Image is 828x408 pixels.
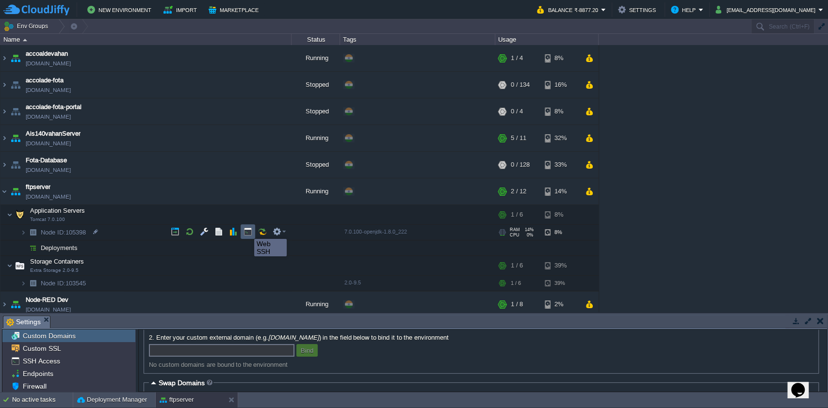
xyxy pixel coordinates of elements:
div: 2 / 12 [511,178,526,204]
a: Node-RED Dev [26,295,68,305]
img: AMDAwAAAACH5BAEAAAAALAAAAAABAAEAAAICRAEAOw== [7,256,13,275]
span: 105398 [40,228,87,236]
div: 39% [545,256,576,275]
div: Stopped [292,72,340,98]
img: AMDAwAAAACH5BAEAAAAALAAAAAABAAEAAAICRAEAOw== [26,240,40,255]
a: Custom Domains [21,331,77,340]
span: 7.0.100-openjdk-1.8.0_222 [344,229,407,235]
a: Firewall [21,382,48,391]
button: ftpserver [160,395,194,405]
a: Storage ContainersExtra Storage 2.0-9.5 [29,258,85,265]
div: 1 / 4 [511,45,523,71]
div: Running [292,178,340,204]
div: 8% [545,225,576,240]
div: Running [292,45,340,71]
div: Stopped [292,152,340,178]
div: Running [292,291,340,317]
img: AMDAwAAAACH5BAEAAAAALAAAAAABAAEAAAICRAEAOw== [9,72,22,98]
img: AMDAwAAAACH5BAEAAAAALAAAAAABAAEAAAICRAEAOw== [20,240,26,255]
img: AMDAwAAAACH5BAEAAAAALAAAAAABAAEAAAICRAEAOw== [26,276,40,291]
img: AMDAwAAAACH5BAEAAAAALAAAAAABAAEAAAICRAEAOw== [9,178,22,204]
div: 2% [545,291,576,317]
img: AMDAwAAAACH5BAEAAAAALAAAAAABAAEAAAICRAEAOw== [9,152,22,178]
a: Fota-Database [26,156,67,165]
img: AMDAwAAAACH5BAEAAAAALAAAAAABAAEAAAICRAEAOw== [0,152,8,178]
a: [DOMAIN_NAME] [26,139,71,148]
span: CPU [510,233,520,237]
a: Node ID:103545 [40,279,87,287]
span: Tomcat 7.0.100 [30,217,65,222]
div: 14% [545,178,576,204]
div: Usage [496,34,598,45]
span: 2.0-9.5 [344,280,361,285]
a: Custom SSL [21,344,63,353]
img: AMDAwAAAACH5BAEAAAAALAAAAAABAAEAAAICRAEAOw== [9,45,22,71]
label: 2. Enter your custom external domain (e.g. ) in the field below to bind it to the environment [149,334,813,341]
i: [DOMAIN_NAME] [268,334,319,341]
a: accoaldevahan [26,49,68,59]
div: 1 / 6 [511,205,523,224]
a: ftpserver [26,182,50,192]
span: Storage Containers [29,257,85,266]
a: SSH Access [21,357,62,365]
a: Endpoints [21,369,55,378]
img: AMDAwAAAACH5BAEAAAAALAAAAAABAAEAAAICRAEAOw== [0,291,8,317]
img: AMDAwAAAACH5BAEAAAAALAAAAAABAAEAAAICRAEAOw== [9,98,22,125]
button: Help [671,4,698,16]
span: Node ID: [41,280,65,287]
span: Ais140vahanServer [26,129,81,139]
img: AMDAwAAAACH5BAEAAAAALAAAAAABAAEAAAICRAEAOw== [13,256,27,275]
div: 8% [545,98,576,125]
a: Deployments [40,244,79,252]
img: AMDAwAAAACH5BAEAAAAALAAAAAABAAEAAAICRAEAOw== [23,39,27,41]
img: AMDAwAAAACH5BAEAAAAALAAAAAABAAEAAAICRAEAOw== [9,125,22,151]
div: 0 / 134 [511,72,530,98]
div: Stopped [292,98,340,125]
img: AMDAwAAAACH5BAEAAAAALAAAAAABAAEAAAICRAEAOw== [0,72,8,98]
button: [EMAIL_ADDRESS][DOMAIN_NAME] [715,4,818,16]
button: New Environment [87,4,154,16]
a: [DOMAIN_NAME] [26,59,71,68]
div: Web SSH [257,240,284,255]
a: [DOMAIN_NAME] [26,112,71,122]
div: No active tasks [12,392,73,408]
iframe: chat widget [787,369,818,398]
button: Import [163,4,200,16]
button: Marketplace [209,4,261,16]
a: accolade-fota [26,76,64,85]
span: [DOMAIN_NAME] [26,165,71,175]
img: AMDAwAAAACH5BAEAAAAALAAAAAABAAEAAAICRAEAOw== [20,276,26,291]
button: Balance ₹-8877.20 [537,4,601,16]
div: 1 / 8 [511,291,523,317]
img: AMDAwAAAACH5BAEAAAAALAAAAAABAAEAAAICRAEAOw== [13,205,27,224]
div: 5 / 11 [511,125,526,151]
a: Node ID:105398 [40,228,87,236]
div: 33% [545,152,576,178]
span: Extra Storage 2.0-9.5 [30,267,79,273]
span: RAM [510,227,520,232]
img: AMDAwAAAACH5BAEAAAAALAAAAAABAAEAAAICRAEAOw== [0,125,8,151]
img: AMDAwAAAACH5BAEAAAAALAAAAAABAAEAAAICRAEAOw== [9,291,22,317]
a: accolade-fota-portal [26,102,81,112]
div: 8% [545,45,576,71]
span: 0% [523,233,533,237]
div: Status [292,34,340,45]
button: Env Groups [3,19,51,33]
button: Deployment Manager [77,395,147,405]
div: 39% [545,276,576,291]
div: Name [1,34,291,45]
a: [DOMAIN_NAME] [26,85,71,95]
span: Node ID: [41,229,65,236]
img: AMDAwAAAACH5BAEAAAAALAAAAAABAAEAAAICRAEAOw== [26,225,40,240]
div: No custom domains are bound to the environment [149,361,813,368]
